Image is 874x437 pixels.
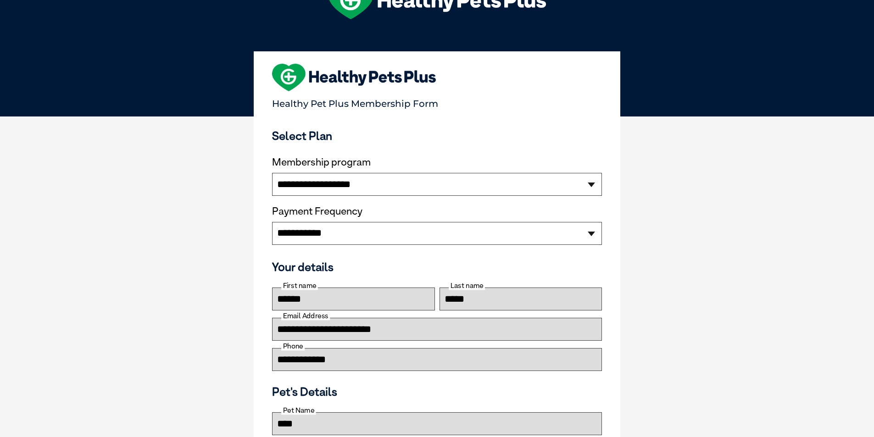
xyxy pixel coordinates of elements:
[281,312,330,320] label: Email Address
[272,156,602,168] label: Membership program
[281,282,318,290] label: First name
[268,385,606,398] h3: Pet's Details
[272,205,362,217] label: Payment Frequency
[449,282,485,290] label: Last name
[272,94,602,109] p: Healthy Pet Plus Membership Form
[272,64,436,91] img: heart-shape-hpp-logo-large.png
[272,260,602,274] h3: Your details
[281,342,305,350] label: Phone
[272,129,602,143] h3: Select Plan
